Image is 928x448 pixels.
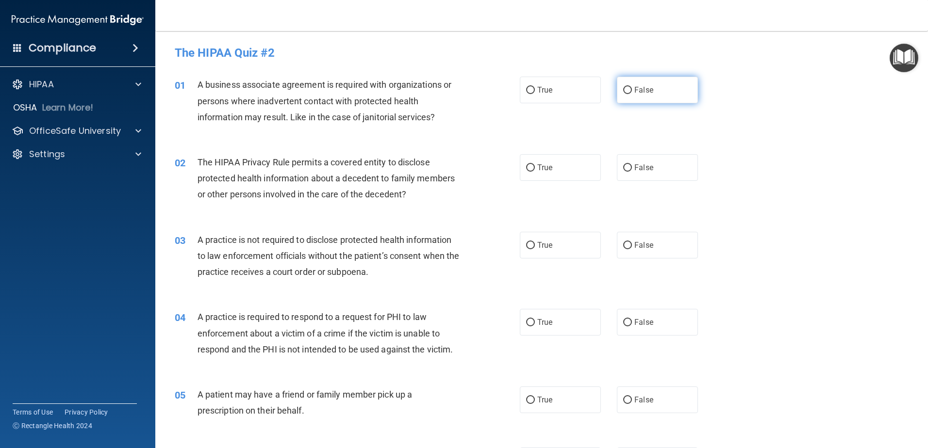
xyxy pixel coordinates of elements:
span: False [634,240,653,250]
img: PMB logo [12,10,144,30]
span: 01 [175,80,185,91]
span: False [634,395,653,404]
input: False [623,87,632,94]
p: Settings [29,148,65,160]
input: False [623,397,632,404]
a: OfficeSafe University [12,125,141,137]
h4: The HIPAA Quiz #2 [175,47,909,59]
span: A business associate agreement is required with organizations or persons where inadvertent contac... [198,80,451,122]
h4: Compliance [29,41,96,55]
span: False [634,85,653,95]
span: False [634,163,653,172]
span: True [537,85,552,95]
span: 02 [175,157,185,169]
a: Settings [12,148,141,160]
p: HIPAA [29,79,54,90]
span: 03 [175,235,185,246]
button: Open Resource Center [890,44,918,72]
input: False [623,164,632,172]
input: False [623,319,632,326]
span: Ⓒ Rectangle Health 2024 [13,421,92,431]
input: False [623,242,632,249]
input: True [526,319,535,326]
span: False [634,318,653,327]
span: The HIPAA Privacy Rule permits a covered entity to disclose protected health information about a ... [198,157,455,199]
p: OSHA [13,102,37,113]
input: True [526,87,535,94]
p: OfficeSafe University [29,125,121,137]
a: Privacy Policy [65,407,108,417]
span: 04 [175,312,185,323]
input: True [526,397,535,404]
input: True [526,164,535,172]
span: True [537,240,552,250]
span: 05 [175,389,185,401]
p: Learn More! [42,102,94,113]
input: True [526,242,535,249]
a: Terms of Use [13,407,53,417]
iframe: Drift Widget Chat Controller [760,379,916,418]
span: A practice is required to respond to a request for PHI to law enforcement about a victim of a cri... [198,312,453,354]
span: True [537,395,552,404]
span: A patient may have a friend or family member pick up a prescription on their behalf. [198,389,412,416]
a: HIPAA [12,79,141,90]
span: A practice is not required to disclose protected health information to law enforcement officials ... [198,235,460,277]
span: True [537,163,552,172]
span: True [537,318,552,327]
